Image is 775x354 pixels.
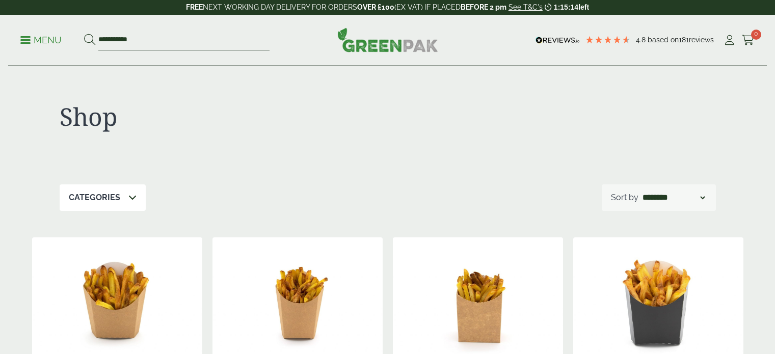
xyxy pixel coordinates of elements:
p: Menu [20,34,62,46]
span: 0 [751,30,761,40]
span: 181 [679,36,689,44]
strong: FREE [186,3,203,11]
strong: OVER £100 [357,3,394,11]
span: 4.8 [636,36,648,44]
h1: Shop [60,102,388,131]
span: 1:15:14 [554,3,578,11]
p: Sort by [611,192,638,204]
span: Based on [648,36,679,44]
a: 0 [742,33,755,48]
p: Categories [69,192,120,204]
span: left [578,3,589,11]
img: REVIEWS.io [536,37,580,44]
i: Cart [742,35,755,45]
a: See T&C's [509,3,543,11]
div: 4.78 Stars [585,35,631,44]
select: Shop order [640,192,707,204]
strong: BEFORE 2 pm [461,3,506,11]
a: Menu [20,34,62,44]
img: GreenPak Supplies [337,28,438,52]
i: My Account [723,35,736,45]
span: reviews [689,36,714,44]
